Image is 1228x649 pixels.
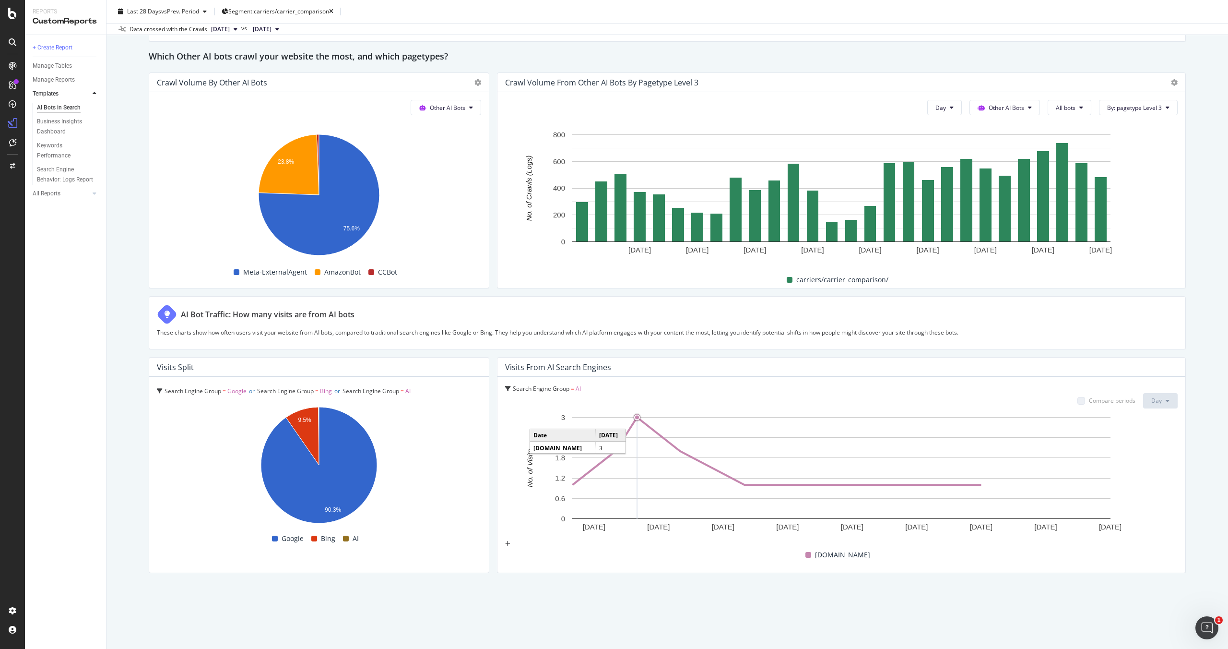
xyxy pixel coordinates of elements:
[334,387,340,395] span: or
[686,246,708,254] text: [DATE]
[1107,104,1162,112] span: By: pagetype Level 3
[513,385,569,393] span: Search Engine Group
[917,246,939,254] text: [DATE]
[243,266,307,278] span: Meta-ExternalAgent
[33,75,99,85] a: Manage Reports
[149,296,1186,349] div: AI Bot Traffic: How many visits are from AI botsThese charts show how often users visit your webs...
[37,103,99,113] a: AI Bots in Search
[969,100,1040,115] button: Other AI Bots
[278,159,294,166] text: 23.8%
[127,7,161,15] span: Last 28 Days
[8,320,16,329] span: neutral face reaction
[526,448,534,487] text: No. of Visits
[571,385,574,393] span: =
[150,4,168,22] button: Expand window
[1034,522,1057,530] text: [DATE]
[161,7,199,15] span: vs Prev. Period
[325,506,341,513] text: 90.3%
[935,104,946,112] span: Day
[33,61,99,71] a: Manage Tables
[320,387,332,395] span: Bing
[157,362,194,372] div: Visits Split
[343,226,360,232] text: 75.6%
[342,387,399,395] span: Search Engine Group
[497,72,1186,288] div: Crawl Volume from Other AI Bots by pagetype Level 3DayOther AI BotsAll botsBy: pagetype Level 3A ...
[505,130,1178,264] div: A chart.
[989,104,1024,112] span: Other AI Bots
[37,103,81,113] div: AI Bots in Search
[149,72,489,288] div: Crawl Volume by Other AI BotsOther AI BotsA chart.Meta-ExternalAgentAmazonBotCCBot
[181,309,354,320] div: AI Bot Traffic: How many visits are from AI bots
[37,141,99,161] a: Keywords Performance
[1099,100,1178,115] button: By: pagetype Level 3
[525,156,533,221] text: No. of Crawls (Logs)
[33,75,75,85] div: Manage Reports
[211,25,230,34] span: 2025 Sep. 19th
[165,387,221,395] span: Search Engine Group
[1048,100,1091,115] button: All bots
[253,25,272,34] span: 2025 Aug. 22nd
[1032,246,1054,254] text: [DATE]
[37,141,91,161] div: Keywords Performance
[497,357,1186,573] div: Visits from AI Search EnginesSearch Engine Group = AICompare periodsDayA chart.Date[DATE][DOMAIN_...
[905,522,928,530] text: [DATE]
[33,189,60,199] div: All Reports
[149,357,489,573] div: Visits SplitSearch Engine Group = GoogleorSearch Engine Group = BingorSearch Engine Group = AIA c...
[157,78,267,87] div: Crawl Volume by Other AI Bots
[33,61,72,71] div: Manage Tables
[249,387,255,395] span: or
[37,117,99,137] a: Business Insights Dashboard
[553,131,565,139] text: 800
[321,533,335,544] span: Bing
[561,413,565,421] text: 3
[1151,397,1162,405] span: Day
[1099,522,1122,530] text: [DATE]
[157,130,481,264] div: A chart.
[927,100,962,115] button: Day
[168,4,186,21] div: Close
[223,387,226,395] span: =
[505,362,611,372] div: Visits from AI Search Engines
[282,533,304,544] span: Google
[555,454,565,462] text: 1.8
[647,522,670,530] text: [DATE]
[796,274,888,286] span: carriers/carrier_comparison/
[157,328,1178,337] p: These charts show how often users visit your website from AI bots, compared to traditional search...
[378,266,397,278] span: CCBot
[430,104,465,112] span: Other AI Bots
[37,165,94,185] div: Search Engine Behavior: Logs Report
[1215,616,1223,624] span: 1
[33,43,99,53] a: + Create Report
[16,320,24,329] span: smiley reaction
[970,522,992,530] text: [DATE]
[130,25,207,34] div: Data crossed with the Crawls
[1056,104,1075,112] span: All bots
[841,522,863,530] text: [DATE]
[505,412,1178,540] svg: A chart.
[114,4,211,19] button: Last 28 DaysvsPrev. Period
[33,16,98,27] div: CustomReports
[401,387,404,395] span: =
[37,117,92,137] div: Business Insights Dashboard
[561,514,565,522] text: 0
[561,238,565,246] text: 0
[583,522,605,530] text: [DATE]
[157,402,481,531] div: A chart.
[1143,393,1178,409] button: Day
[33,189,90,199] a: All Reports
[33,43,72,53] div: + Create Report
[298,417,311,424] text: 9.5%
[712,522,734,530] text: [DATE]
[257,387,314,395] span: Search Engine Group
[776,522,799,530] text: [DATE]
[207,24,241,35] button: [DATE]
[859,246,881,254] text: [DATE]
[33,89,90,99] a: Templates
[411,100,481,115] button: Other AI Bots
[33,89,59,99] div: Templates
[505,541,510,547] div: plus
[241,24,249,33] span: vs
[37,165,99,185] a: Search Engine Behavior: Logs Report
[8,320,16,329] span: 😐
